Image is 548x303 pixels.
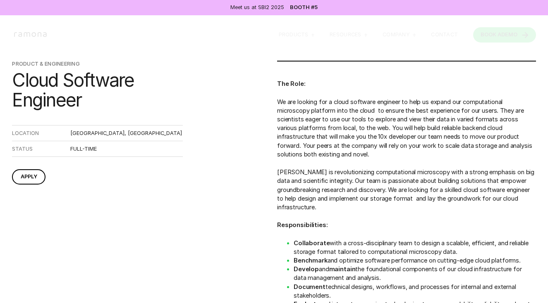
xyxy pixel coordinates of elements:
[12,71,182,110] h1: Cloud Software Engineer
[279,31,315,38] div: Products
[12,145,68,153] div: STATUS
[294,265,319,273] strong: Develop
[431,31,458,38] a: Contact
[70,145,182,153] div: Full-Time
[294,256,536,265] li: and optimize software performance on cutting-edge cloud platforms.
[21,173,37,180] span: APPLY
[12,32,52,38] a: home
[330,31,367,38] div: RESOURCES
[294,239,536,256] li: with a cross-disciplinary team to design a scalable, efficient, and reliable storage format tailo...
[481,31,501,38] span: BOOK A
[277,168,536,221] p: [PERSON_NAME] is revolutionizing computational microscopy with a strong emphasis on big data and ...
[329,265,356,273] strong: maintain
[12,130,68,137] div: LOCATION
[277,98,536,168] p: We are looking for a cloud software engineer to help us expand our computational microscopy platf...
[70,130,182,137] div: [GEOGRAPHIC_DATA], [GEOGRAPHIC_DATA]
[279,31,309,38] div: Products
[294,257,328,264] strong: Benchmark
[330,31,361,38] div: RESOURCES
[290,5,318,10] a: Booth #5
[294,239,330,247] strong: Collaborate
[383,31,416,38] div: Company
[383,31,410,38] div: Company
[481,32,517,38] div: DEMO
[12,61,182,68] div: Product & Engineering
[12,169,45,185] a: APPLY
[294,283,325,291] strong: Document
[277,221,328,229] strong: Responsibilities:
[294,283,536,300] li: technical designs, workflows, and processes for internal and external stakeholders.
[294,265,536,282] li: and the foundational components of our cloud infrastructure for data management and analysis.
[230,4,284,12] div: Meet us at SBI2 2025
[473,27,536,43] a: BOOK ADEMO
[277,80,306,88] strong: The Role:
